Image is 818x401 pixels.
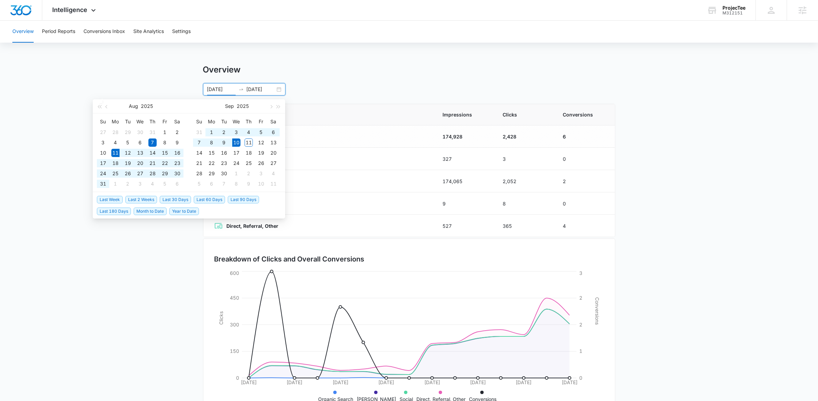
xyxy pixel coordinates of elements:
tspan: [DATE] [378,379,394,385]
div: 7 [220,180,228,188]
td: 2025-10-08 [230,179,243,189]
td: 2025-10-04 [267,168,280,179]
tspan: [DATE] [562,379,578,385]
td: 2025-08-16 [171,148,183,158]
div: 9 [245,180,253,188]
div: 30 [220,169,228,178]
td: 327 [435,148,495,170]
td: 2,052 [495,170,555,192]
td: 2025-08-20 [134,158,146,168]
td: 2025-09-27 [267,158,280,168]
td: 8 [495,192,555,215]
tspan: [DATE] [332,379,348,385]
div: 11 [111,149,120,157]
h1: Overview [203,65,241,75]
div: 25 [111,169,120,178]
td: 2025-10-05 [193,179,205,189]
div: 27 [269,159,278,167]
div: 4 [245,128,253,136]
strong: Direct, Referral, Other [227,223,279,229]
td: 2025-09-22 [205,158,218,168]
div: account name [722,5,746,11]
div: 12 [257,138,265,147]
td: 3 [495,148,555,170]
td: 2025-08-18 [109,158,122,168]
div: 6 [173,180,181,188]
tspan: 2 [579,295,582,301]
tspan: 300 [230,322,239,327]
td: 2025-07-27 [97,127,109,137]
td: 2025-08-21 [146,158,159,168]
div: 28 [195,169,203,178]
td: 2025-07-29 [122,127,134,137]
td: 2025-08-19 [122,158,134,168]
th: Su [97,116,109,127]
td: 2025-07-28 [109,127,122,137]
div: 20 [136,159,144,167]
td: 2025-08-29 [159,168,171,179]
div: 16 [220,149,228,157]
div: 23 [173,159,181,167]
td: 2025-09-30 [218,168,230,179]
img: tab_domain_overview_orange.svg [19,40,24,45]
th: Sa [171,116,183,127]
div: 5 [161,180,169,188]
div: 2 [220,128,228,136]
div: 1 [208,128,216,136]
div: 4 [148,180,157,188]
div: Domain: [DOMAIN_NAME] [18,18,76,23]
div: 2 [245,169,253,178]
div: 21 [195,159,203,167]
span: Last 2 Weeks [125,196,157,203]
th: Tu [122,116,134,127]
div: 3 [257,169,265,178]
td: 2025-09-17 [230,148,243,158]
div: 24 [99,169,107,178]
div: 1 [111,180,120,188]
th: Mo [205,116,218,127]
button: Sep [225,99,234,113]
td: 2025-08-25 [109,168,122,179]
div: 27 [99,128,107,136]
td: 2025-10-06 [205,179,218,189]
img: logo_orange.svg [11,11,16,16]
tspan: 3 [579,270,582,276]
td: 2025-08-27 [134,168,146,179]
td: 2025-08-13 [134,148,146,158]
td: 2025-08-22 [159,158,171,168]
div: 26 [257,159,265,167]
div: 11 [269,180,278,188]
tspan: Conversions [594,297,600,325]
th: Mo [109,116,122,127]
td: 2025-09-13 [267,137,280,148]
div: 25 [245,159,253,167]
div: 8 [208,138,216,147]
td: 2025-08-31 [193,127,205,137]
div: account id [722,11,746,15]
td: 2025-10-09 [243,179,255,189]
td: 2025-09-20 [267,148,280,158]
div: 6 [269,128,278,136]
td: 2025-09-05 [159,179,171,189]
div: 1 [161,128,169,136]
td: 2025-07-31 [146,127,159,137]
div: 6 [208,180,216,188]
td: 2025-08-05 [122,137,134,148]
span: Last 30 Days [160,196,191,203]
span: swap-right [238,87,244,92]
td: 2025-08-04 [109,137,122,148]
td: 2025-08-03 [97,137,109,148]
tspan: 2 [579,322,582,327]
td: 2025-09-29 [205,168,218,179]
button: Settings [172,21,191,43]
div: 28 [148,169,157,178]
div: 4 [269,169,278,178]
span: Channel [214,111,426,118]
button: Aug [129,99,138,113]
td: 2025-08-09 [171,137,183,148]
span: Last Week [97,196,123,203]
td: 2025-09-11 [243,137,255,148]
div: 3 [232,128,240,136]
tspan: 0 [236,375,239,381]
td: 2025-09-07 [193,137,205,148]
